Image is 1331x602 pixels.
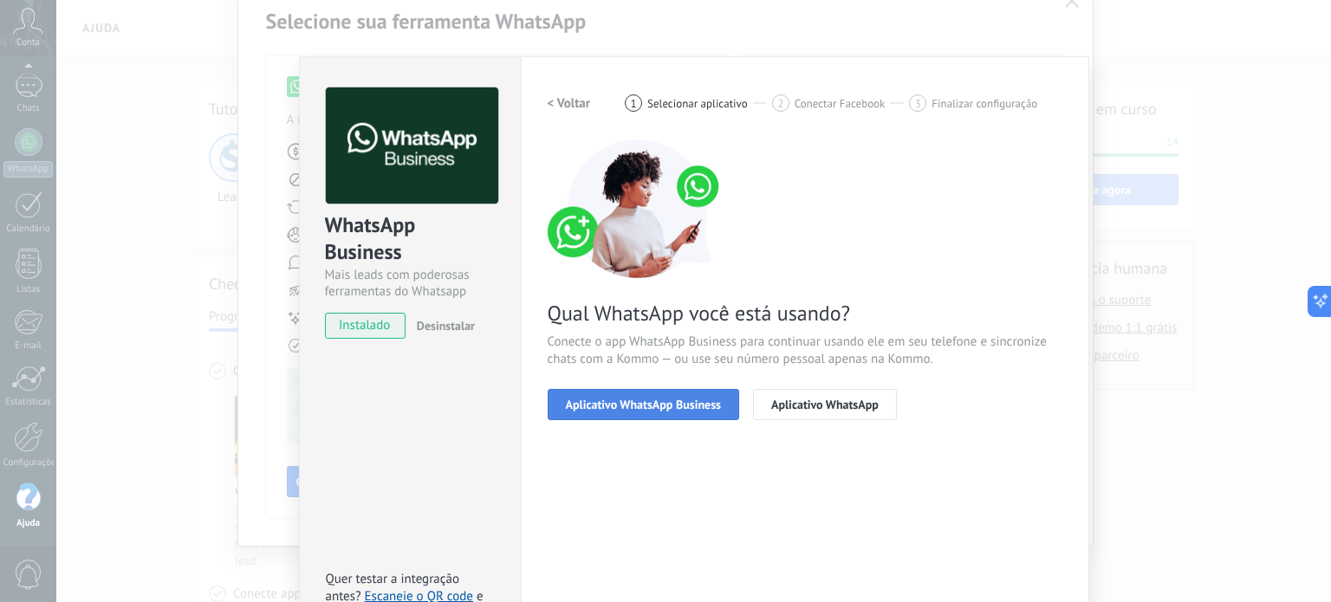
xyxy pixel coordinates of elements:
[325,267,496,300] div: Mais leads com poderosas ferramentas do Whatsapp
[548,95,591,112] h2: < Voltar
[771,398,879,411] span: Aplicativo WhatsApp
[417,318,475,333] span: Desinstalar
[647,97,748,110] span: Selecionar aplicativo
[915,96,921,111] span: 3
[631,96,637,111] span: 1
[326,87,498,204] img: logo_main.png
[325,211,496,267] div: WhatsApp Business
[410,313,475,339] button: Desinstalar
[548,87,591,119] button: < Voltar
[932,97,1037,110] span: Finalizar configuração
[548,333,1062,368] span: Conecte o app WhatsApp Business para continuar usando ele em seu telefone e sincronize chats com ...
[753,389,897,420] button: Aplicativo WhatsApp
[795,97,886,110] span: Conectar Facebook
[326,313,405,339] span: instalado
[777,96,783,111] span: 2
[548,139,730,278] img: connect number
[566,398,721,411] span: Aplicativo WhatsApp Business
[548,300,1062,327] span: Qual WhatsApp você está usando?
[548,389,739,420] button: Aplicativo WhatsApp Business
